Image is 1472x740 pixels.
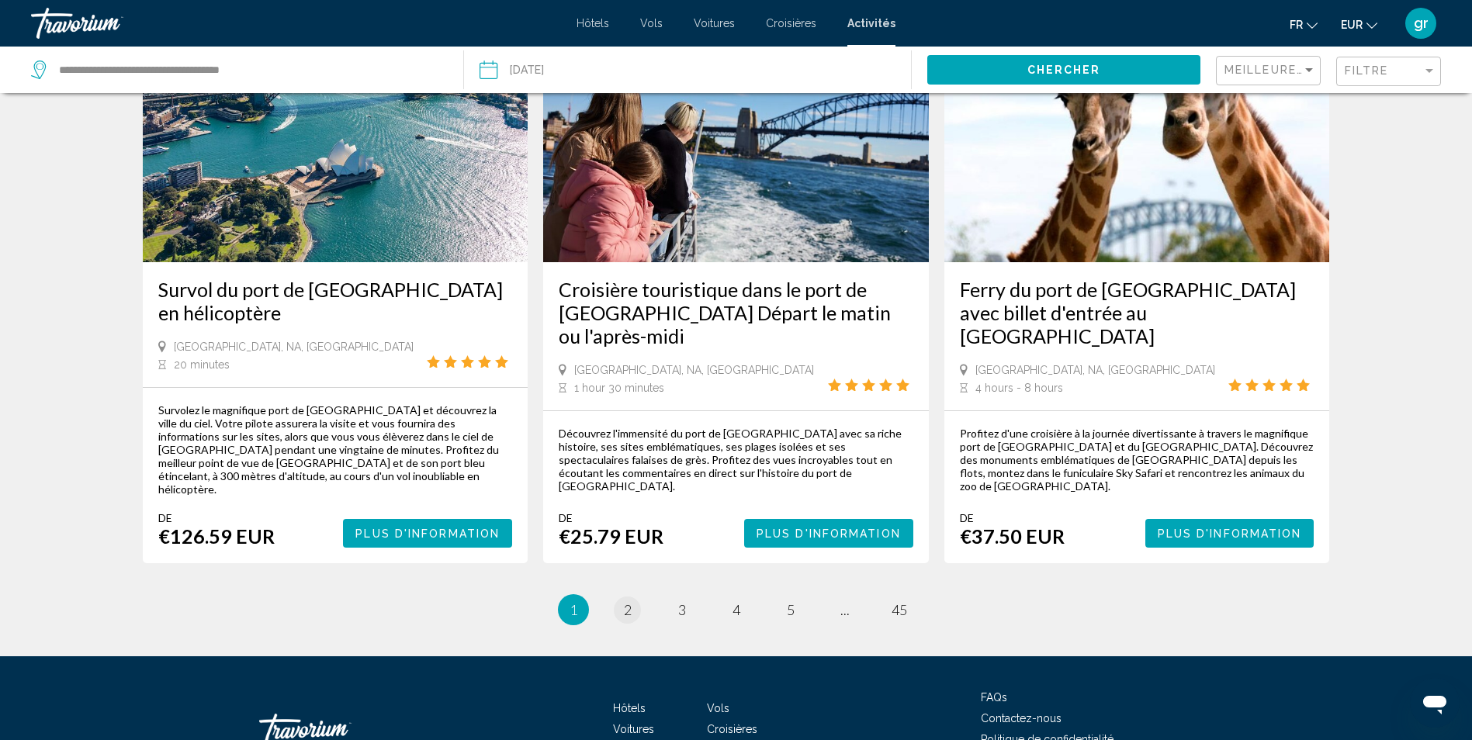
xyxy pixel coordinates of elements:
[1224,64,1316,78] mat-select: Sort by
[31,8,561,39] a: Travorium
[543,14,929,262] img: f5.jpg
[1224,64,1363,76] span: Meilleures ventes
[787,601,795,618] span: 5
[577,17,609,29] a: Hôtels
[944,14,1330,262] img: ec.jpg
[733,601,740,618] span: 4
[613,702,646,714] a: Hôtels
[640,17,663,29] a: Vols
[574,364,814,376] span: [GEOGRAPHIC_DATA], NA, [GEOGRAPHIC_DATA]
[1410,678,1460,728] iframe: Bouton de lancement de la fenêtre de messagerie
[158,278,513,324] a: Survol du port de [GEOGRAPHIC_DATA] en hélicoptère
[158,524,275,548] div: €126.59 EUR
[480,47,912,93] button: Date: Feb 18, 2026
[707,702,729,714] a: Vols
[1341,13,1377,36] button: Change currency
[1290,13,1318,36] button: Change language
[847,17,895,29] a: Activités
[707,723,757,735] a: Croisières
[981,712,1062,724] a: Contactez-nous
[1027,64,1101,77] span: Chercher
[158,403,513,496] div: Survolez le magnifique port de [GEOGRAPHIC_DATA] et découvrez la ville du ciel. Votre pilote assu...
[744,519,913,548] button: Plus d'information
[757,527,901,540] span: Plus d'information
[1401,7,1441,40] button: User Menu
[975,364,1215,376] span: [GEOGRAPHIC_DATA], NA, [GEOGRAPHIC_DATA]
[960,427,1314,493] div: Profitez d'une croisière à la journée divertissante à travers le magnifique port de [GEOGRAPHIC_D...
[559,278,913,348] a: Croisière touristique dans le port de [GEOGRAPHIC_DATA] Départ le matin ou l'après-midi
[355,527,500,540] span: Plus d'information
[840,601,850,618] span: ...
[960,511,1065,524] div: De
[143,594,1330,625] ul: Pagination
[975,382,1063,394] span: 4 hours - 8 hours
[574,382,664,394] span: 1 hour 30 minutes
[1341,19,1363,31] span: EUR
[1145,519,1314,548] button: Plus d'information
[1290,19,1303,31] span: fr
[624,601,632,618] span: 2
[613,723,654,735] a: Voitures
[559,511,663,524] div: De
[143,14,528,262] img: 3b.jpg
[570,601,577,618] span: 1
[927,55,1200,84] button: Chercher
[981,691,1007,704] a: FAQs
[892,601,907,618] span: 45
[559,524,663,548] div: €25.79 EUR
[766,17,816,29] a: Croisières
[559,427,913,493] div: Découvrez l'immensité du port de [GEOGRAPHIC_DATA] avec sa riche histoire, ses sites emblématique...
[1414,16,1429,31] span: gr
[343,519,512,548] button: Plus d'information
[960,278,1314,348] a: Ferry du port de [GEOGRAPHIC_DATA] avec billet d'entrée au [GEOGRAPHIC_DATA]
[174,358,230,371] span: 20 minutes
[158,511,275,524] div: De
[1345,64,1389,77] span: Filtre
[960,524,1065,548] div: €37.50 EUR
[678,601,686,618] span: 3
[694,17,735,29] a: Voitures
[174,341,414,353] span: [GEOGRAPHIC_DATA], NA, [GEOGRAPHIC_DATA]
[1336,56,1441,88] button: Filter
[1158,527,1302,540] span: Plus d'information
